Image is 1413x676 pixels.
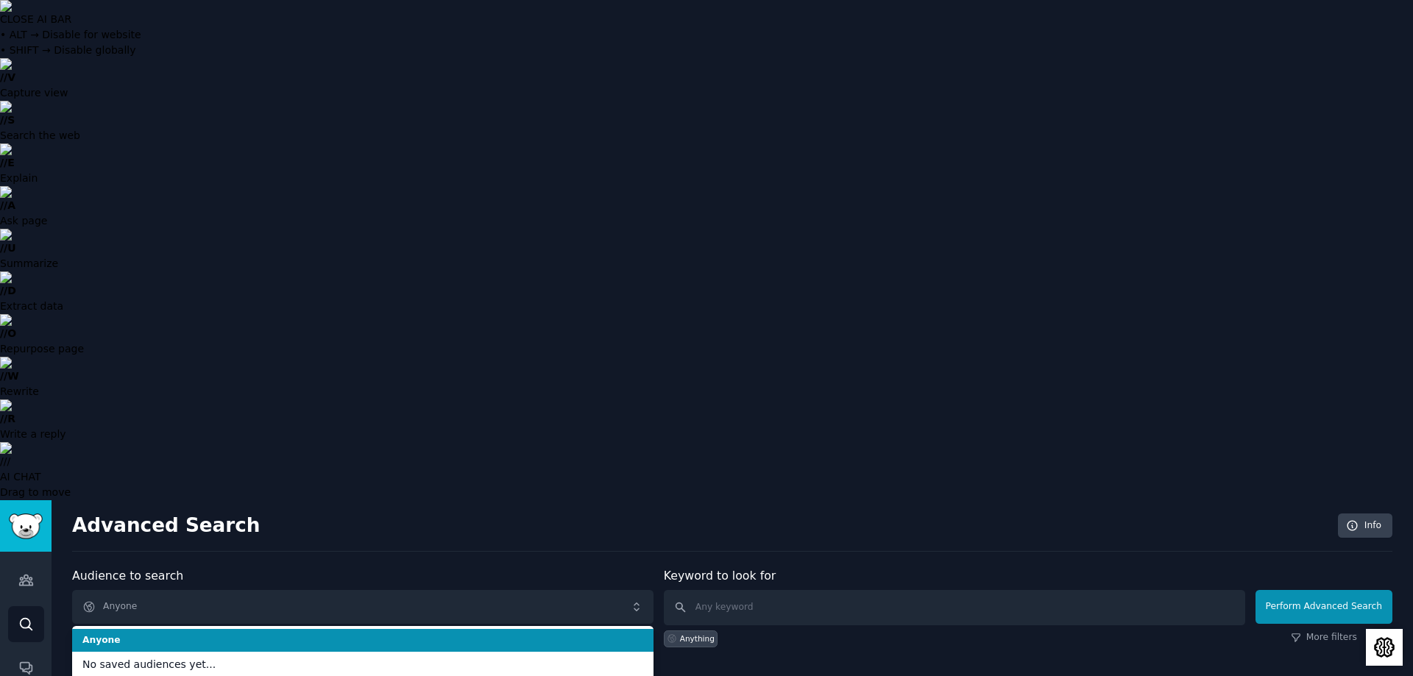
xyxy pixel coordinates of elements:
[72,569,183,583] label: Audience to search
[82,657,643,672] span: No saved audiences yet...
[680,633,715,644] div: Anything
[72,590,654,624] button: Anyone
[664,590,1245,625] input: Any keyword
[82,634,643,647] span: Anyone
[1256,590,1392,624] button: Perform Advanced Search
[1338,513,1392,538] a: Info
[664,569,776,583] label: Keyword to look for
[72,514,1330,538] h2: Advanced Search
[1291,631,1357,644] a: More filters
[9,513,43,539] img: GummySearch logo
